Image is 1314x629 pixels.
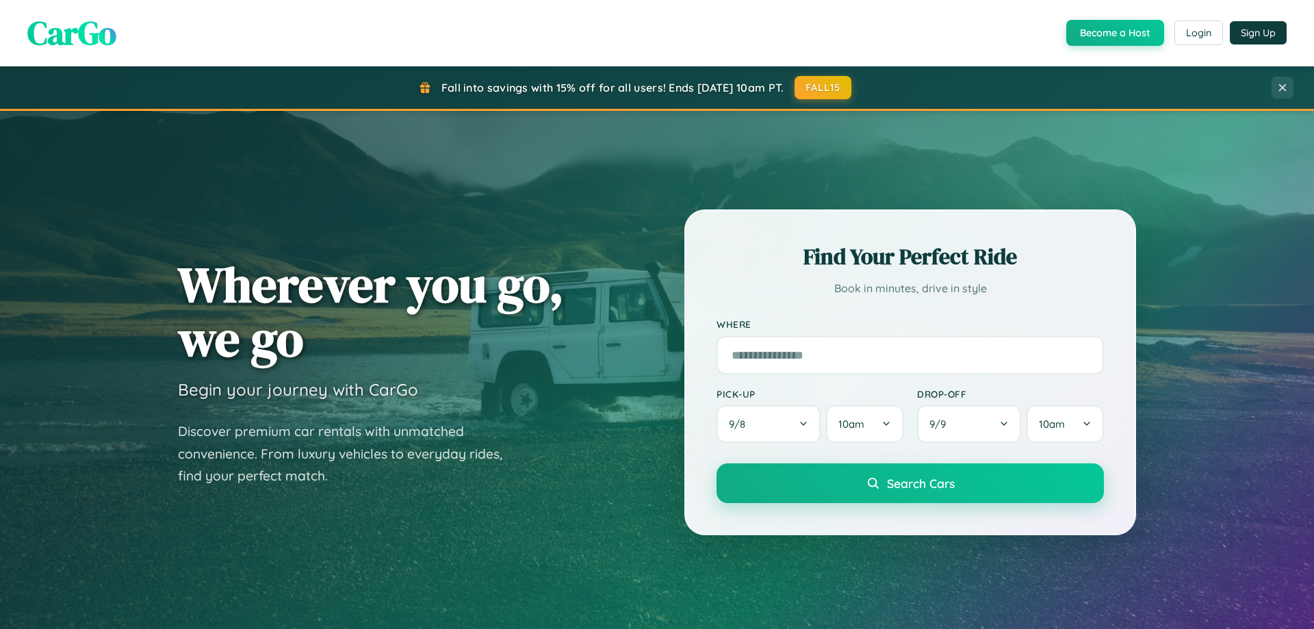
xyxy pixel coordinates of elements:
[917,405,1021,443] button: 9/9
[826,405,903,443] button: 10am
[795,76,852,99] button: FALL15
[729,418,752,431] span: 9 / 8
[717,242,1104,272] h2: Find Your Perfect Ride
[717,405,821,443] button: 9/8
[178,420,520,487] p: Discover premium car rentals with unmatched convenience. From luxury vehicles to everyday rides, ...
[178,257,564,365] h1: Wherever you go, we go
[887,476,955,491] span: Search Cars
[838,418,864,431] span: 10am
[717,279,1104,298] p: Book in minutes, drive in style
[1027,405,1104,443] button: 10am
[27,10,116,55] span: CarGo
[441,81,784,94] span: Fall into savings with 15% off for all users! Ends [DATE] 10am PT.
[178,379,418,400] h3: Begin your journey with CarGo
[1174,21,1223,45] button: Login
[1066,20,1164,46] button: Become a Host
[717,463,1104,503] button: Search Cars
[917,388,1104,400] label: Drop-off
[717,319,1104,331] label: Where
[929,418,953,431] span: 9 / 9
[717,388,903,400] label: Pick-up
[1230,21,1287,44] button: Sign Up
[1039,418,1065,431] span: 10am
